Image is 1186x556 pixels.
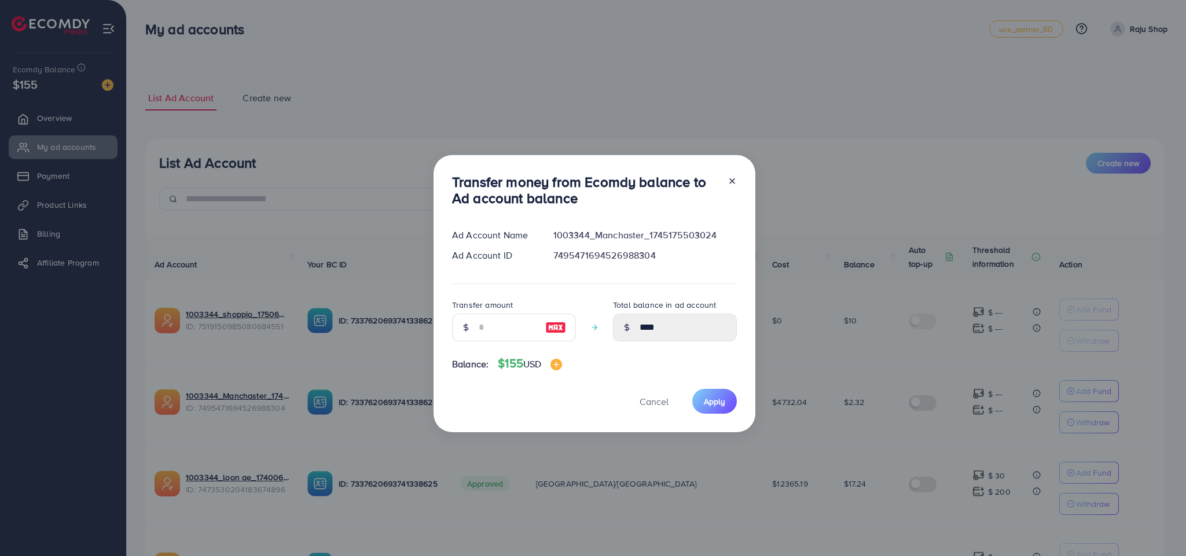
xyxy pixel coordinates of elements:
div: 1003344_Manchaster_1745175503024 [544,229,746,242]
label: Transfer amount [452,299,513,311]
span: Balance: [452,358,489,371]
span: USD [523,358,541,370]
button: Apply [692,389,737,414]
div: Ad Account Name [443,229,544,242]
label: Total balance in ad account [613,299,716,311]
button: Cancel [625,389,683,414]
span: Cancel [640,395,669,408]
img: image [545,321,566,334]
div: Ad Account ID [443,249,544,262]
div: 7495471694526988304 [544,249,746,262]
span: Apply [704,396,725,407]
iframe: Chat [1137,504,1177,547]
h4: $155 [498,356,562,371]
h3: Transfer money from Ecomdy balance to Ad account balance [452,174,718,207]
img: image [550,359,562,370]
